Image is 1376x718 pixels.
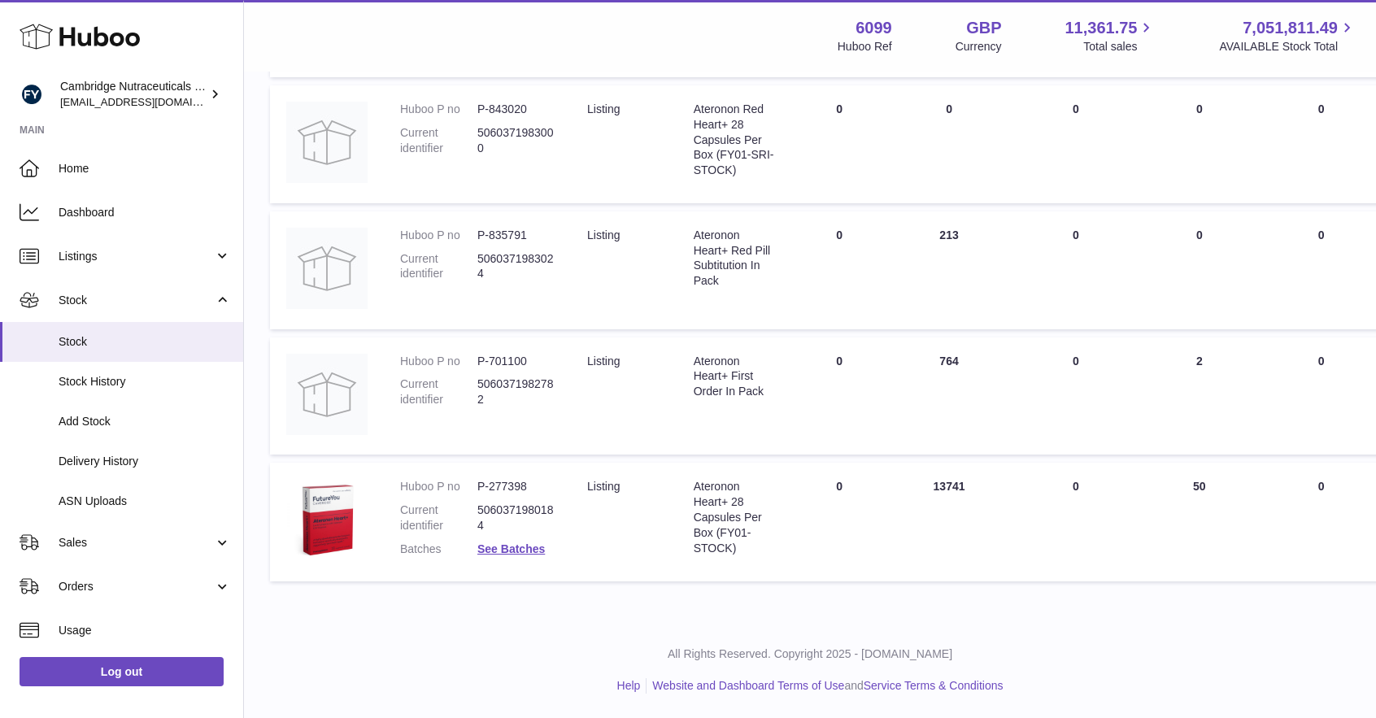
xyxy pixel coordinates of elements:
span: Stock History [59,374,231,389]
dd: 5060371982782 [477,376,555,407]
a: Help [617,679,641,692]
span: Usage [59,623,231,638]
dd: P-701100 [477,354,555,369]
td: 50 [1142,463,1257,581]
dt: Current identifier [400,125,477,156]
div: Huboo Ref [838,39,892,54]
dt: Huboo P no [400,228,477,243]
dt: Batches [400,542,477,557]
span: listing [587,102,620,115]
span: listing [587,355,620,368]
div: Ateronon Heart+ 28 Capsules Per Box (FY01-STOCK) [694,479,774,555]
td: 0 [1010,211,1142,329]
img: product image [286,354,368,435]
span: AVAILABLE Stock Total [1219,39,1356,54]
a: See Batches [477,542,545,555]
span: 0 [1318,355,1325,368]
span: [EMAIL_ADDRESS][DOMAIN_NAME] [60,95,239,108]
img: product image [286,228,368,309]
span: Stock [59,293,214,308]
dt: Huboo P no [400,102,477,117]
div: Ateronon Heart+ Red Pill Subtitution In Pack [694,228,774,289]
dt: Current identifier [400,251,477,282]
td: 764 [888,337,1010,455]
strong: 6099 [856,17,892,39]
dd: P-835791 [477,228,555,243]
span: 0 [1318,480,1325,493]
dd: 5060371980184 [477,503,555,533]
td: 0 [790,85,888,203]
strong: GBP [966,17,1001,39]
dd: P-843020 [477,102,555,117]
span: Listings [59,249,214,264]
img: product image [286,102,368,183]
a: Log out [20,657,224,686]
dd: 5060371983000 [477,125,555,156]
td: 0 [888,85,1010,203]
a: Service Terms & Conditions [864,679,1004,692]
td: 0 [1010,85,1142,203]
td: 0 [790,337,888,455]
div: Ateronon Red Heart+ 28 Capsules Per Box (FY01-SRI-STOCK) [694,102,774,178]
td: 213 [888,211,1010,329]
span: Delivery History [59,454,231,469]
span: ASN Uploads [59,494,231,509]
td: 0 [1142,211,1257,329]
span: 0 [1318,228,1325,242]
span: listing [587,480,620,493]
dt: Current identifier [400,503,477,533]
a: 7,051,811.49 AVAILABLE Stock Total [1219,17,1356,54]
span: Total sales [1083,39,1156,54]
img: product image [286,479,368,560]
td: 0 [1010,463,1142,581]
img: huboo@camnutra.com [20,82,44,107]
div: Cambridge Nutraceuticals Ltd [60,79,207,110]
span: Orders [59,579,214,594]
span: Dashboard [59,205,231,220]
span: 11,361.75 [1065,17,1137,39]
p: All Rights Reserved. Copyright 2025 - [DOMAIN_NAME] [257,646,1363,662]
dd: P-277398 [477,479,555,494]
td: 0 [790,463,888,581]
td: 2 [1142,337,1257,455]
div: Currency [956,39,1002,54]
div: Ateronon Heart+ First Order In Pack [694,354,774,400]
td: 0 [1010,337,1142,455]
dt: Huboo P no [400,354,477,369]
span: 7,051,811.49 [1243,17,1338,39]
span: Add Stock [59,414,231,429]
span: Sales [59,535,214,550]
span: Home [59,161,231,176]
td: 0 [790,211,888,329]
li: and [647,678,1003,694]
span: 0 [1318,102,1325,115]
td: 13741 [888,463,1010,581]
dt: Huboo P no [400,479,477,494]
span: listing [587,228,620,242]
a: Website and Dashboard Terms of Use [652,679,844,692]
a: 11,361.75 Total sales [1065,17,1156,54]
dd: 5060371983024 [477,251,555,282]
td: 0 [1142,85,1257,203]
dt: Current identifier [400,376,477,407]
span: Stock [59,334,231,350]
